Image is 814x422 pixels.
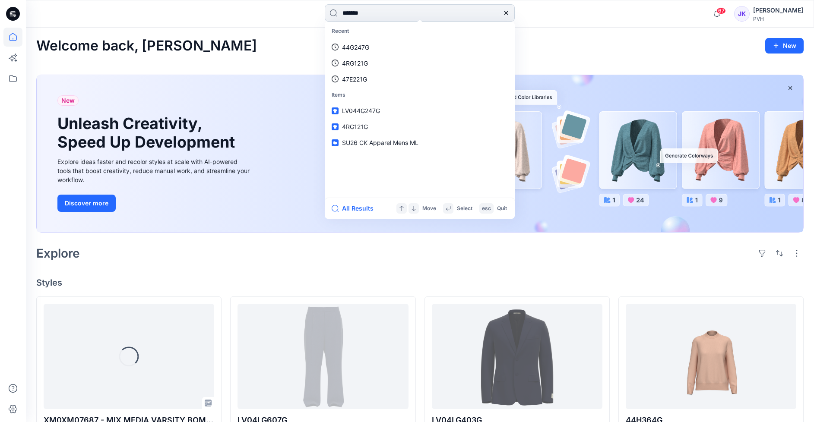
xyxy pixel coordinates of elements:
[765,38,804,54] button: New
[332,203,379,214] button: All Results
[422,204,436,213] p: Move
[57,195,252,212] a: Discover more
[457,204,472,213] p: Select
[57,195,116,212] button: Discover more
[432,304,602,409] a: LV04LG403G
[36,38,257,54] h2: Welcome back, [PERSON_NAME]
[326,103,513,119] a: LV044G247G
[57,114,239,151] h1: Unleash Creativity, Speed Up Development
[326,71,513,87] a: 47E221G
[36,246,80,260] h2: Explore
[326,119,513,135] a: 4RG121G
[753,5,803,16] div: [PERSON_NAME]
[57,157,252,184] div: Explore ideas faster and recolor styles at scale with AI-powered tools that boost creativity, red...
[342,43,369,52] p: 44G247G
[342,123,368,130] span: 4RG121G
[497,204,507,213] p: Quit
[482,204,491,213] p: esc
[342,107,380,114] span: LV044G247G
[238,304,408,409] a: LV04LG607G
[326,87,513,103] p: Items
[753,16,803,22] div: PVH
[61,95,75,106] span: New
[342,139,418,146] span: SU26 CK Apparel Mens ML
[716,7,726,14] span: 67
[326,55,513,71] a: 4RG121G
[734,6,750,22] div: JK
[326,39,513,55] a: 44G247G
[626,304,796,409] a: 44H364G
[326,135,513,151] a: SU26 CK Apparel Mens ML
[342,59,368,68] p: 4RG121G
[326,23,513,39] p: Recent
[342,75,367,84] p: 47E221G
[36,277,804,288] h4: Styles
